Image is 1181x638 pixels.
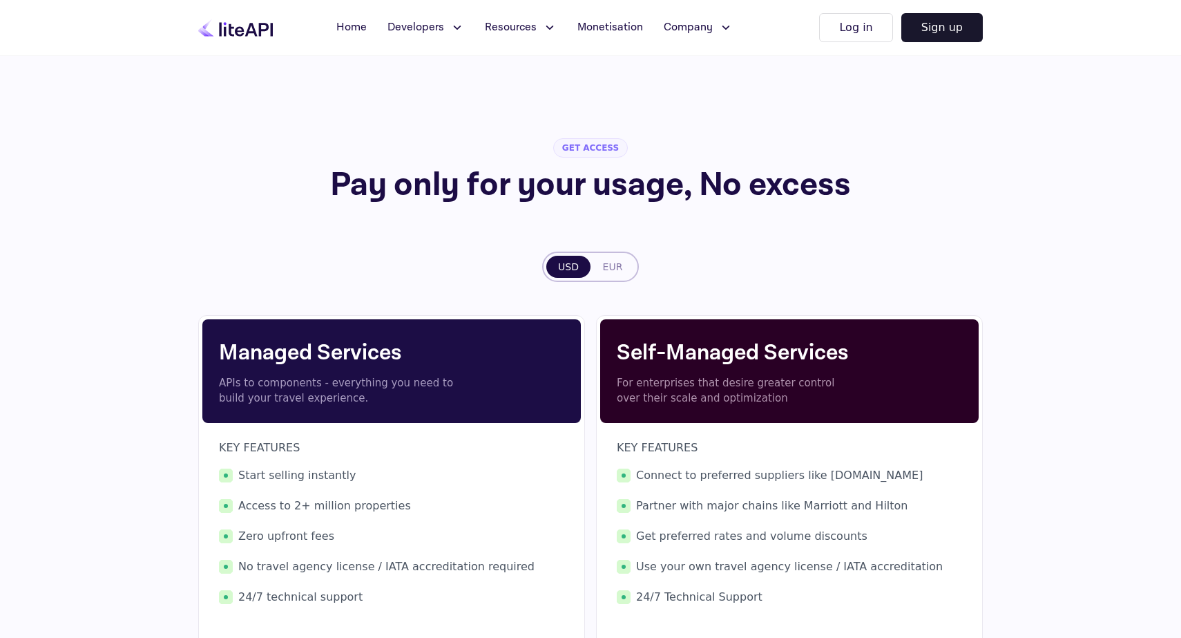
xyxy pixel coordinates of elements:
button: EUR [590,256,635,278]
span: Home [336,19,367,36]
p: KEY FEATURES [617,440,962,456]
span: Use your own travel agency license / IATA accreditation [617,559,962,575]
button: Company [655,14,741,41]
span: No travel agency license / IATA accreditation required [219,559,564,575]
span: Company [664,19,713,36]
span: Access to 2+ million properties [219,498,564,514]
p: KEY FEATURES [219,440,564,456]
button: Developers [379,14,472,41]
a: Monetisation [569,14,651,41]
p: APIs to components - everything you need to build your travel experience. [219,375,461,406]
span: 24/7 Technical Support [617,589,962,606]
button: USD [546,256,590,278]
span: Start selling instantly [219,467,564,484]
h4: Self-Managed Services [617,337,962,370]
button: Sign up [901,13,983,42]
span: Get preferred rates and volume discounts [617,528,962,545]
span: Developers [387,19,444,36]
button: Resources [477,14,565,41]
a: Home [328,14,375,41]
span: Connect to preferred suppliers like [DOMAIN_NAME] [617,467,962,484]
button: Log in [819,13,892,42]
span: GET ACCESS [553,138,628,158]
h1: Pay only for your usage, No excess [238,169,943,202]
p: For enterprises that desire greater control over their scale and optimization [617,375,858,406]
span: Resources [485,19,537,36]
span: 24/7 technical support [219,589,564,606]
span: Zero upfront fees [219,528,564,545]
h4: Managed Services [219,337,564,370]
span: Monetisation [577,19,643,36]
span: Partner with major chains like Marriott and Hilton [617,498,962,514]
